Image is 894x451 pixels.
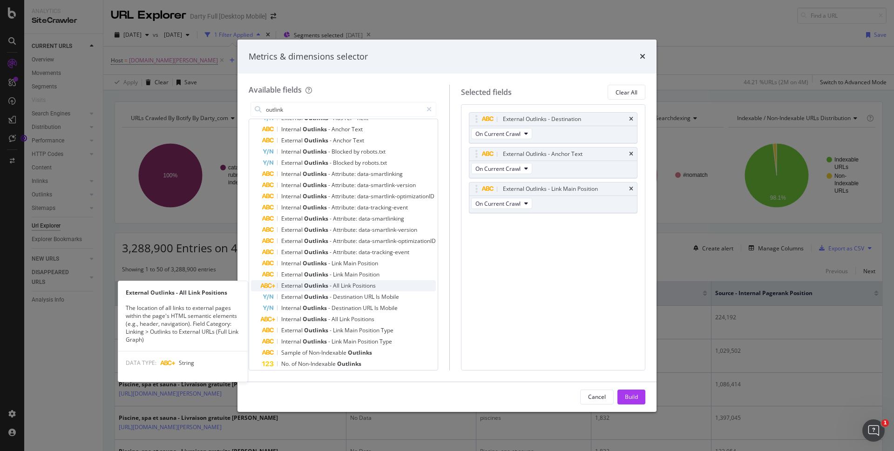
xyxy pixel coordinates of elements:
[333,282,341,289] span: All
[475,165,521,173] span: On Current Crawl
[281,226,304,234] span: External
[376,293,381,301] span: Is
[281,304,303,312] span: Internal
[332,181,357,189] span: Attribute:
[332,304,363,312] span: Destination
[357,181,416,189] span: data-smartlink-version
[237,40,657,412] div: modal
[351,315,374,323] span: Positions
[304,215,330,222] span: Outlinks
[625,393,638,401] div: Build
[339,315,351,323] span: Link
[332,259,343,267] span: Link
[281,159,304,167] span: External
[333,293,364,301] span: Destination
[330,215,333,222] span: -
[328,170,332,178] span: -
[281,248,304,256] span: External
[588,393,606,401] div: Cancel
[281,170,303,178] span: Internal
[503,114,581,124] div: External Outlinks - Destination
[332,125,352,133] span: Anchor
[332,192,357,200] span: Attribute:
[353,136,364,144] span: Text
[309,349,348,357] span: Non-Indexable
[333,136,353,144] span: Anchor
[304,226,330,234] span: Outlinks
[330,326,333,334] span: -
[281,148,303,155] span: Internal
[281,259,303,267] span: Internal
[265,102,422,116] input: Search by field name
[348,349,372,357] span: Outlinks
[345,270,359,278] span: Main
[281,326,304,334] span: External
[580,390,614,404] button: Cancel
[304,326,330,334] span: Outlinks
[303,304,328,312] span: Outlinks
[249,85,302,95] div: Available fields
[281,192,303,200] span: Internal
[359,237,436,245] span: data-smartlink-optimizationID
[333,248,359,256] span: Attribute:
[281,360,291,368] span: No.
[629,186,633,192] div: times
[629,116,633,122] div: times
[359,226,417,234] span: data-smartlink-version
[333,215,359,222] span: Attribute:
[281,237,304,245] span: External
[475,130,521,138] span: On Current Crawl
[304,293,330,301] span: Outlinks
[281,293,304,301] span: External
[328,148,332,155] span: -
[475,200,521,208] span: On Current Crawl
[281,349,302,357] span: Sample
[355,159,362,167] span: by
[304,282,330,289] span: Outlinks
[357,203,408,211] span: data-tracking-event
[303,125,328,133] span: Outlinks
[330,282,333,289] span: -
[341,282,352,289] span: Link
[330,237,333,245] span: -
[303,170,328,178] span: Outlinks
[303,181,328,189] span: Outlinks
[303,192,328,200] span: Outlinks
[281,215,304,222] span: External
[352,282,376,289] span: Positions
[359,326,381,334] span: Position
[343,337,358,345] span: Main
[345,326,359,334] span: Main
[617,390,645,404] button: Build
[328,181,332,189] span: -
[333,270,345,278] span: Link
[302,349,309,357] span: of
[281,282,304,289] span: External
[503,184,598,194] div: External Outlinks - Link Main Position
[281,125,303,133] span: Internal
[357,170,403,178] span: data-smartlinking
[303,259,328,267] span: Outlinks
[471,128,532,139] button: On Current Crawl
[332,170,357,178] span: Attribute:
[281,181,303,189] span: Internal
[862,419,885,442] iframe: Intercom live chat
[304,237,330,245] span: Outlinks
[359,270,379,278] span: Position
[353,148,361,155] span: by
[328,315,332,323] span: -
[281,270,304,278] span: External
[281,337,303,345] span: Internal
[333,226,359,234] span: Attribute:
[629,151,633,157] div: times
[381,293,399,301] span: Mobile
[281,203,303,211] span: Internal
[303,315,328,323] span: Outlinks
[281,136,304,144] span: External
[330,136,333,144] span: -
[328,203,332,211] span: -
[469,147,637,178] div: External Outlinks - Anchor TexttimesOn Current Crawl
[469,182,637,213] div: External Outlinks - Link Main PositiontimesOn Current Crawl
[330,226,333,234] span: -
[118,289,248,296] div: External Outlinks - All Link Positions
